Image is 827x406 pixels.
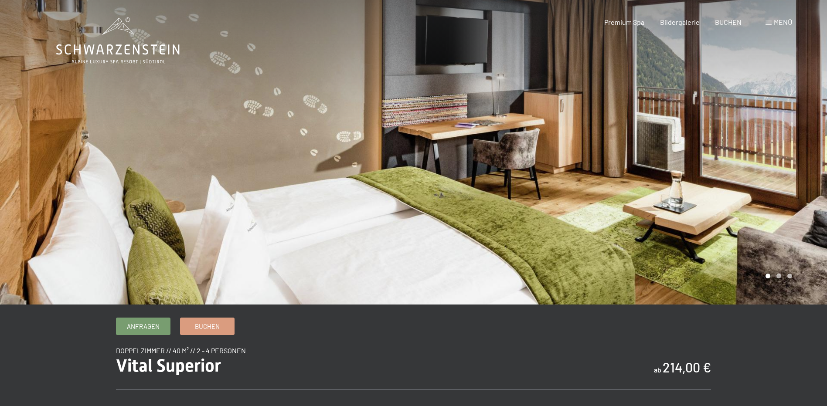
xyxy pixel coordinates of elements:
span: Doppelzimmer // 40 m² // 2 - 4 Personen [116,346,246,355]
a: BUCHEN [715,18,742,26]
span: Menü [774,18,792,26]
a: Premium Spa [604,18,644,26]
a: Bildergalerie [660,18,700,26]
span: ab [654,365,661,374]
span: Anfragen [127,322,160,331]
b: 214,00 € [663,359,711,375]
a: Anfragen [116,318,170,335]
span: Vital Superior [116,355,221,376]
a: Buchen [180,318,234,335]
span: Buchen [195,322,220,331]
